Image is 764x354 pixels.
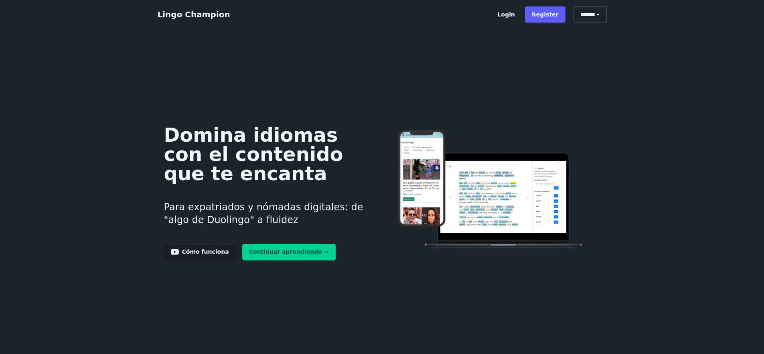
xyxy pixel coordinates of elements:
[382,130,600,250] img: Aprende idiomas en línea
[491,6,522,22] a: Login
[164,244,236,260] a: Cómo funciona
[525,6,565,22] a: Register
[158,10,230,19] a: Lingo Champion
[242,244,336,260] a: Continuar aprendiendo →
[164,191,370,236] h3: Para expatriados y nómadas digitales: de "algo de Duolingo" a fluidez
[164,125,370,183] h1: Domina idiomas con el contenido que te encanta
